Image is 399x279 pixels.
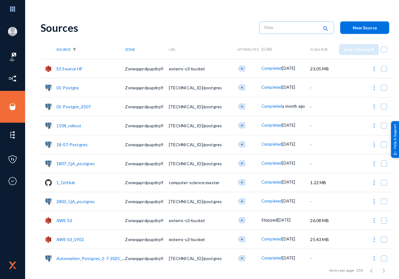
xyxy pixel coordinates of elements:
span: [TECHNICAL_ID]/postgres [169,161,222,166]
span: [DATE] [282,66,295,71]
img: icon-more.svg [371,123,377,129]
img: pgsql.png [45,122,52,129]
span: Completed [261,180,282,184]
td: 26.08 MB [310,211,334,230]
span: [DATE] [282,180,295,184]
button: Next page [378,264,390,277]
a: 1_GitHub [56,180,75,185]
img: s3.png [45,217,52,224]
td: Zoneqaprdpupdrp9 [125,249,169,268]
a: AWS S3_1902 [56,237,84,242]
span: + [241,180,243,184]
span: [DATE] [282,142,295,147]
td: - [310,154,334,173]
div: Sources [40,21,253,34]
img: icon-more.svg [371,104,377,110]
img: icon-more.svg [371,142,377,148]
td: - [310,135,334,154]
td: Zoneqaprdpupdrp9 [125,135,169,154]
a: 1807_QA_postgres [56,161,95,166]
span: Completed [261,236,282,241]
span: computer-science:master [169,180,220,185]
td: Zoneqaprdpupdrp9 [125,97,169,116]
span: + [241,161,243,165]
td: - [310,249,334,268]
span: [DATE] [282,85,295,90]
td: Zoneqaprdpupdrp9 [125,192,169,211]
span: Completed [261,104,282,109]
span: [DATE] [282,161,295,166]
img: icon-more.svg [371,85,377,91]
span: exterro-s3-bucket [169,218,205,223]
mat-icon: search [322,25,329,33]
a: Automation_Postgres_2-7-2025_9-17-11 [56,256,138,261]
span: Zone [125,47,135,52]
span: URL [169,47,176,52]
span: [TECHNICAL_ID]/postgres [169,85,222,90]
span: + [241,256,243,260]
input: Filter [264,23,318,32]
td: Zoneqaprdpupdrp9 [125,230,169,249]
span: Source [56,47,71,52]
span: Stopped [261,218,277,222]
td: - [310,78,334,97]
span: [DATE] [282,236,295,241]
td: - [310,116,334,135]
span: + [241,123,243,127]
span: Completed [261,85,282,90]
span: [TECHNICAL_ID]/postgres [169,123,222,128]
span: Completed [261,161,282,166]
span: + [241,199,243,203]
td: Zoneqaprdpupdrp9 [125,78,169,97]
img: icon-sources.svg [8,102,17,111]
span: exterro-s3-bucket [169,237,205,242]
td: Zoneqaprdpupdrp9 [125,116,169,135]
a: 18-07-Postgres [56,142,88,147]
img: icon-policies.svg [8,155,17,164]
img: icon-more.svg [371,218,377,224]
img: icon-inventory.svg [8,74,17,83]
span: [TECHNICAL_ID]/postgres [169,199,222,204]
img: s3.png [45,236,52,243]
img: github.svg [45,179,52,186]
td: Zoneqaprdpupdrp9 [125,211,169,230]
span: [DATE] [282,255,295,260]
img: icon-more.svg [371,180,377,186]
img: pgsql.png [45,103,52,110]
span: exterro-s3-bucket [169,66,205,71]
span: Scan [261,47,272,52]
img: icon-compliance.svg [8,177,17,186]
div: Help & Support [391,121,399,158]
span: + [241,66,243,70]
img: icon-more.svg [371,236,377,243]
img: pgsql.png [45,198,52,205]
span: [TECHNICAL_ID]/postgres [169,256,222,261]
span: [TECHNICAL_ID]/postgres [169,104,222,109]
td: 25.43 MB [310,230,334,249]
img: blank-profile-picture.png [8,27,17,36]
img: icon-elements.svg [8,130,17,139]
img: pgsql.png [45,255,52,262]
a: 01-Postgre [56,85,79,90]
td: Zoneqaprdpupdrp9 [125,154,169,173]
span: + [241,218,243,222]
a: 1104_rollout [56,123,81,128]
td: - [310,192,334,211]
span: [DATE] [282,199,295,203]
td: 23.05 MB [310,59,334,78]
span: + [241,142,243,146]
img: icon-more.svg [371,161,377,167]
button: New Source [340,21,389,34]
span: Attributes [237,47,259,52]
span: Completed [261,199,282,203]
div: 250 [356,268,363,273]
span: a month ago [282,104,305,109]
span: Completed [261,123,282,128]
a: AWS S3 [56,218,72,223]
span: Completed [261,255,282,260]
span: New Source [353,25,377,30]
span: [DATE] [282,123,295,128]
img: pgsql.png [45,160,52,167]
td: - [310,97,334,116]
button: Previous page [365,264,378,277]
